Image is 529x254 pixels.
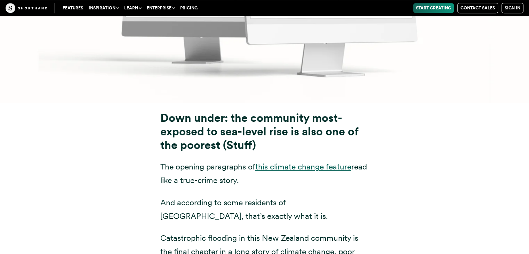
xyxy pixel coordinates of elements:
[144,3,177,13] button: Enterprise
[255,162,351,172] a: this climate change feature
[502,3,523,13] a: Sign in
[160,111,358,151] strong: Down under: the community most-exposed to sea-level rise is also one of the poorest (Stuff)
[60,3,86,13] a: Features
[457,3,498,13] a: Contact Sales
[121,3,144,13] button: Learn
[413,3,454,13] a: Start Creating
[6,3,47,13] img: The Craft
[86,3,121,13] button: Inspiration
[160,160,369,187] p: The opening paragraphs of read like a true-crime story.
[160,196,369,223] p: And according to some residents of [GEOGRAPHIC_DATA], that’s exactly what it is.
[177,3,200,13] a: Pricing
